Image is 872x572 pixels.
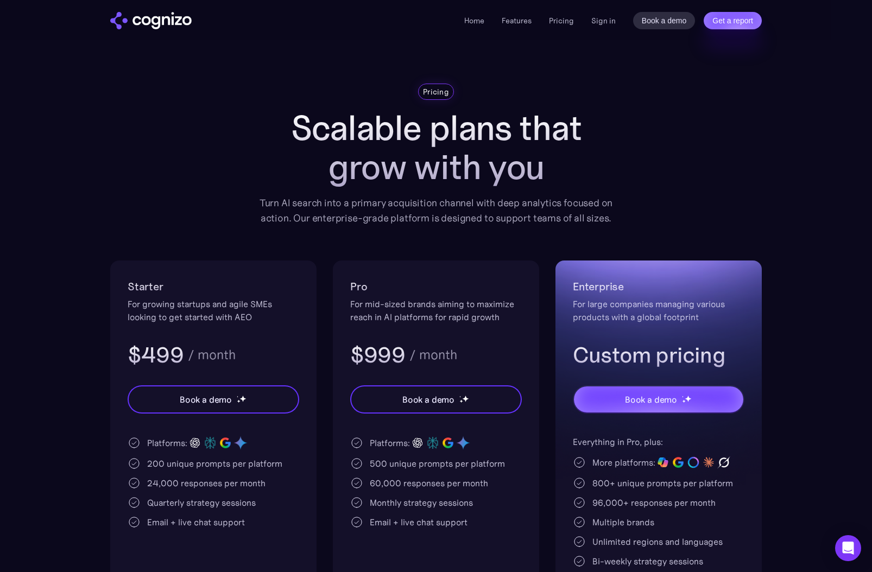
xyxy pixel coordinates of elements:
img: star [462,395,469,402]
a: Features [502,16,532,26]
h1: Scalable plans that grow with you [251,109,621,187]
h3: $999 [350,341,405,369]
div: Everything in Pro, plus: [573,435,744,448]
div: Bi-weekly strategy sessions [592,555,703,568]
div: / month [409,348,457,361]
a: home [110,12,192,29]
div: 500 unique prompts per platform [370,457,505,470]
img: star [682,396,684,397]
a: Get a report [704,12,762,29]
div: Book a demo [625,393,677,406]
div: Email + live chat support [147,516,245,529]
div: 96,000+ responses per month [592,496,716,509]
img: star [459,396,461,397]
a: Book a demo [633,12,696,29]
div: For large companies managing various products with a global footprint [573,297,744,323]
div: Open Intercom Messenger [835,535,861,561]
h2: Starter [128,278,299,295]
a: Book a demostarstarstar [573,385,744,414]
a: Pricing [549,16,574,26]
div: Book a demo [402,393,454,406]
div: Monthly strategy sessions [370,496,473,509]
div: Pricing [423,86,449,97]
div: 60,000 responses per month [370,476,488,490]
img: cognizo logo [110,12,192,29]
div: Quarterly strategy sessions [147,496,256,509]
div: Turn AI search into a primary acquisition channel with deep analytics focused on action. Our ente... [251,195,621,226]
h2: Pro [350,278,522,295]
a: Home [464,16,484,26]
div: Unlimited regions and languages [592,535,723,548]
div: Book a demo [180,393,232,406]
a: Book a demostarstarstar [350,385,522,414]
div: Platforms: [147,436,187,449]
img: star [459,399,463,403]
div: For mid-sized brands aiming to maximize reach in AI platforms for rapid growth [350,297,522,323]
div: 200 unique prompts per platform [147,457,282,470]
div: Multiple brands [592,516,654,529]
div: / month [188,348,236,361]
a: Book a demostarstarstar [128,385,299,414]
img: star [237,399,241,403]
div: More platforms: [592,456,655,469]
h3: $499 [128,341,184,369]
a: Sign in [591,14,616,27]
div: Platforms: [370,436,410,449]
div: 800+ unique prompts per platform [592,476,733,490]
img: star [237,396,238,397]
div: Email + live chat support [370,516,467,529]
div: 24,000 responses per month [147,476,266,490]
h2: Enterprise [573,278,744,295]
h3: Custom pricing [573,341,744,369]
img: star [685,395,692,402]
img: star [682,399,686,403]
img: star [239,395,247,402]
div: For growing startups and agile SMEs looking to get started with AEO [128,297,299,323]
